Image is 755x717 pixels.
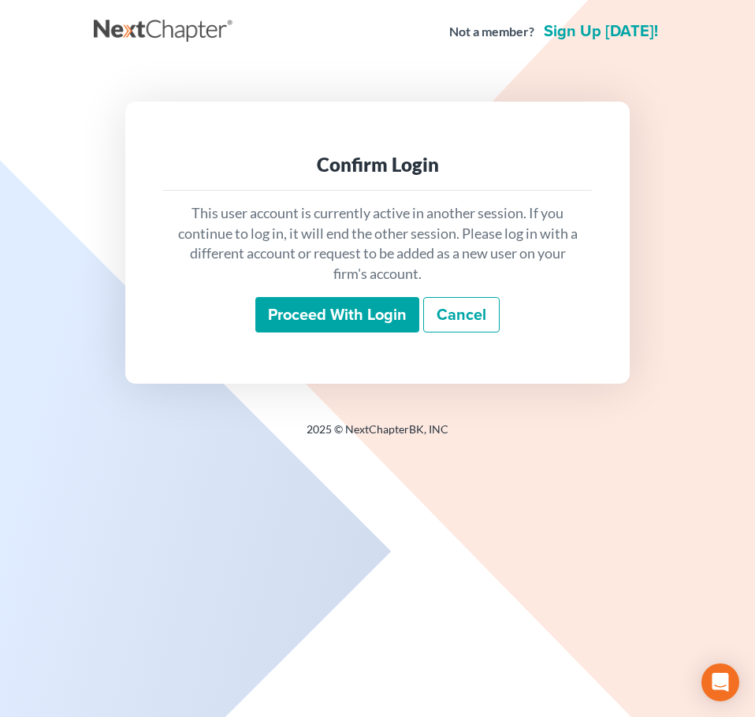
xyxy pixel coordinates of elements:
div: Open Intercom Messenger [701,663,739,701]
input: Proceed with login [255,297,419,333]
div: Confirm Login [176,152,579,177]
p: This user account is currently active in another session. If you continue to log in, it will end ... [176,203,579,284]
strong: Not a member? [449,23,534,41]
a: Cancel [423,297,500,333]
a: Sign up [DATE]! [541,24,661,39]
div: 2025 © NextChapterBK, INC [94,422,661,450]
